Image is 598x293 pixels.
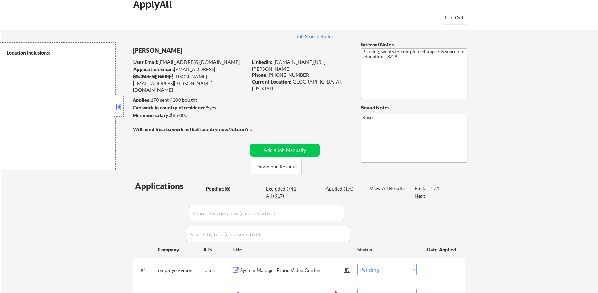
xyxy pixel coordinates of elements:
div: [PHONE_NUMBER] [252,71,350,78]
a: Job Search Builder [296,33,336,40]
strong: Current Location: [252,79,291,85]
div: Applied (170) [326,185,360,192]
input: Search by company (case sensitive) [189,205,344,221]
div: View All Results [370,185,407,192]
div: icims [203,267,232,274]
div: [PERSON_NAME] [133,46,275,55]
div: 1 / 1 [430,185,446,192]
div: Company [158,246,203,253]
div: [PERSON_NAME][EMAIL_ADDRESS][PERSON_NAME][DOMAIN_NAME] [133,73,248,94]
strong: Application Email: [133,66,174,72]
div: Job Search Builder [296,34,336,39]
strong: Applies: [133,97,151,103]
div: Internal Notes [361,41,467,48]
button: Add a Job Manually [250,144,320,157]
div: Back [415,185,426,192]
div: Applications [135,182,203,190]
div: employee-vmmc [158,267,203,274]
div: no [247,126,267,133]
div: Title [232,246,351,253]
button: Log Out [441,11,468,25]
div: Location Inclusions: [7,49,113,56]
div: Next [415,193,426,199]
strong: Minimum salary: [133,112,170,118]
input: Search by title (case sensitive) [186,226,350,242]
strong: LinkedIn: [252,59,272,65]
div: JD [344,264,351,276]
div: All (917) [266,193,300,199]
button: Download Resume [251,159,302,174]
div: $85,000 [133,112,248,119]
div: Date Applied [427,246,457,253]
strong: Can work in country of residence?: [133,105,209,110]
div: Status [357,243,417,255]
div: [EMAIL_ADDRESS][DOMAIN_NAME] [133,59,248,66]
div: #1 [141,267,153,274]
a: [DOMAIN_NAME][URL][PERSON_NAME] [252,59,325,72]
div: 170 sent / 200 bought [133,97,248,104]
div: Squad Notes [361,104,467,111]
strong: User Email: [133,59,158,65]
div: Pending (6) [206,185,240,192]
div: [GEOGRAPHIC_DATA], [US_STATE] [252,78,350,92]
strong: Will need Visa to work in that country now/future?: [133,126,248,132]
div: Excluded (741) [266,185,300,192]
div: yes [133,104,245,111]
div: ATS [203,246,232,253]
strong: Mailslurp Email: [133,74,169,79]
div: System Manager Brand Video Content [240,267,345,274]
strong: Phone: [252,72,268,78]
div: [EMAIL_ADDRESS][DOMAIN_NAME] [133,66,248,79]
